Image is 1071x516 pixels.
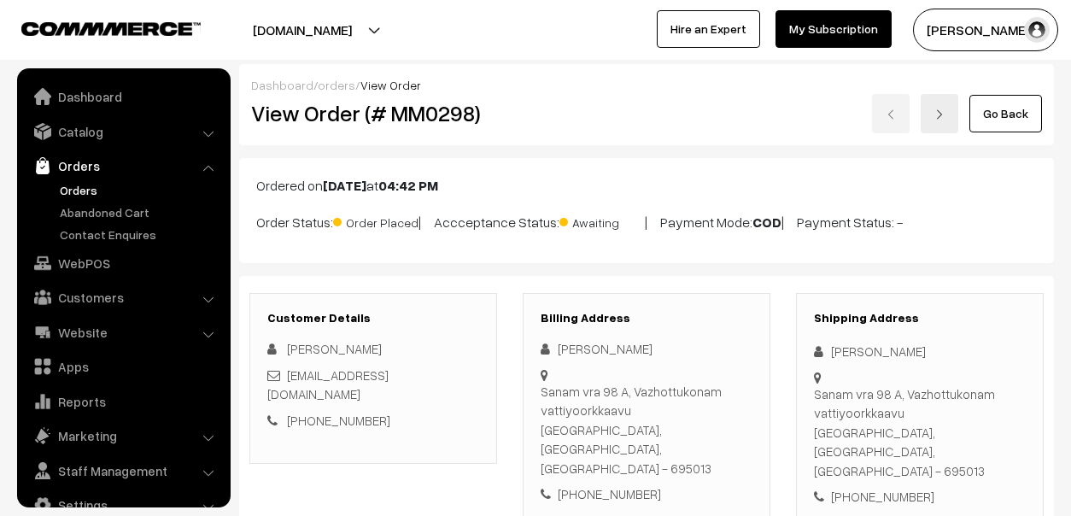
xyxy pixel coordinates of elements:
a: COMMMERCE [21,17,171,38]
div: [PERSON_NAME] [541,339,752,359]
h3: Shipping Address [814,311,1026,325]
a: WebPOS [21,248,225,279]
a: Apps [21,351,225,382]
a: My Subscription [775,10,892,48]
img: right-arrow.png [934,109,945,120]
p: Ordered on at [256,175,1037,196]
span: [PERSON_NAME] [287,341,382,356]
a: [PHONE_NUMBER] [287,413,390,428]
a: [EMAIL_ADDRESS][DOMAIN_NAME] [267,367,389,402]
a: Contact Enquires [56,226,225,243]
div: Sanam vra 98 A, Vazhottukonam vattiyoorkkaavu [GEOGRAPHIC_DATA], [GEOGRAPHIC_DATA], [GEOGRAPHIC_D... [541,382,752,478]
b: COD [752,214,781,231]
img: COMMMERCE [21,22,201,35]
div: Sanam vra 98 A, Vazhottukonam vattiyoorkkaavu [GEOGRAPHIC_DATA], [GEOGRAPHIC_DATA], [GEOGRAPHIC_D... [814,384,1026,481]
h2: View Order (# MM0298) [251,100,498,126]
h3: Billing Address [541,311,752,325]
div: [PHONE_NUMBER] [814,487,1026,507]
b: [DATE] [323,177,366,194]
a: Dashboard [251,78,313,92]
a: Abandoned Cart [56,203,225,221]
div: / / [251,76,1042,94]
a: Reports [21,386,225,417]
button: [DOMAIN_NAME] [193,9,412,51]
p: Order Status: | Accceptance Status: | Payment Mode: | Payment Status: - [256,209,1037,232]
span: Order Placed [333,209,418,232]
button: [PERSON_NAME]… [913,9,1058,51]
a: Go Back [969,95,1042,132]
span: Awaiting [559,209,645,232]
div: [PHONE_NUMBER] [541,484,752,504]
a: Catalog [21,116,225,147]
span: View Order [360,78,421,92]
a: Staff Management [21,455,225,486]
a: Orders [21,150,225,181]
div: [PERSON_NAME] [814,342,1026,361]
a: Orders [56,181,225,199]
a: Dashboard [21,81,225,112]
a: Website [21,317,225,348]
a: Marketing [21,420,225,451]
b: 04:42 PM [378,177,438,194]
a: Customers [21,282,225,313]
img: user [1024,17,1050,43]
a: Hire an Expert [657,10,760,48]
h3: Customer Details [267,311,479,325]
a: orders [318,78,355,92]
